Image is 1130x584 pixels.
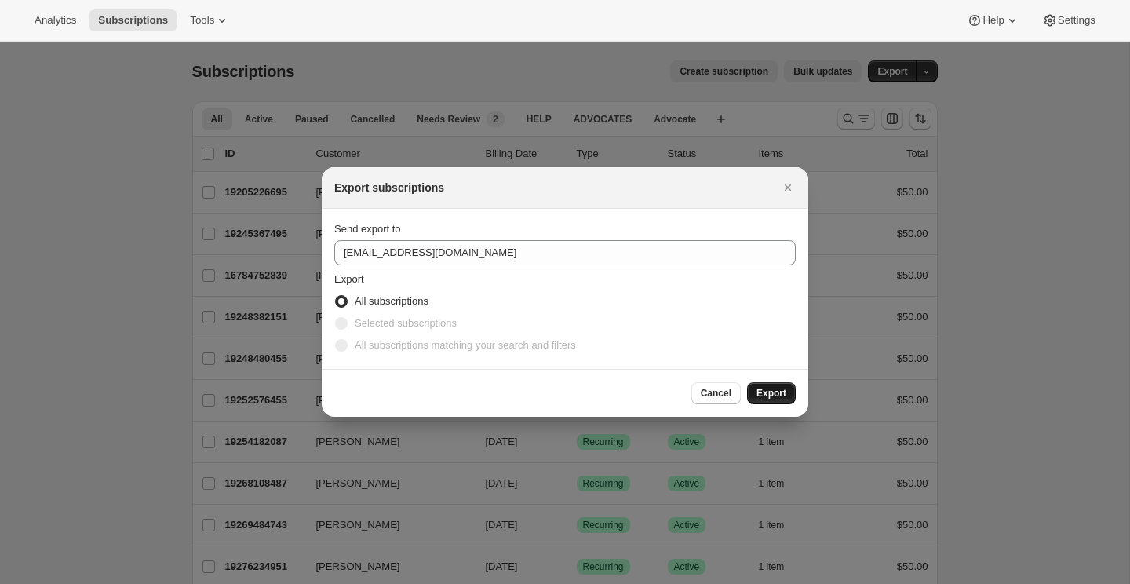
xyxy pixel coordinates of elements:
[756,387,786,400] span: Export
[98,14,168,27] span: Subscriptions
[701,387,731,400] span: Cancel
[334,180,444,195] h2: Export subscriptions
[957,9,1029,31] button: Help
[691,382,741,404] button: Cancel
[747,382,796,404] button: Export
[355,317,457,329] span: Selected subscriptions
[190,14,214,27] span: Tools
[1058,14,1095,27] span: Settings
[25,9,86,31] button: Analytics
[334,273,364,285] span: Export
[777,177,799,199] button: Close
[180,9,239,31] button: Tools
[35,14,76,27] span: Analytics
[334,223,401,235] span: Send export to
[355,339,576,351] span: All subscriptions matching your search and filters
[355,295,428,307] span: All subscriptions
[982,14,1004,27] span: Help
[89,9,177,31] button: Subscriptions
[1033,9,1105,31] button: Settings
